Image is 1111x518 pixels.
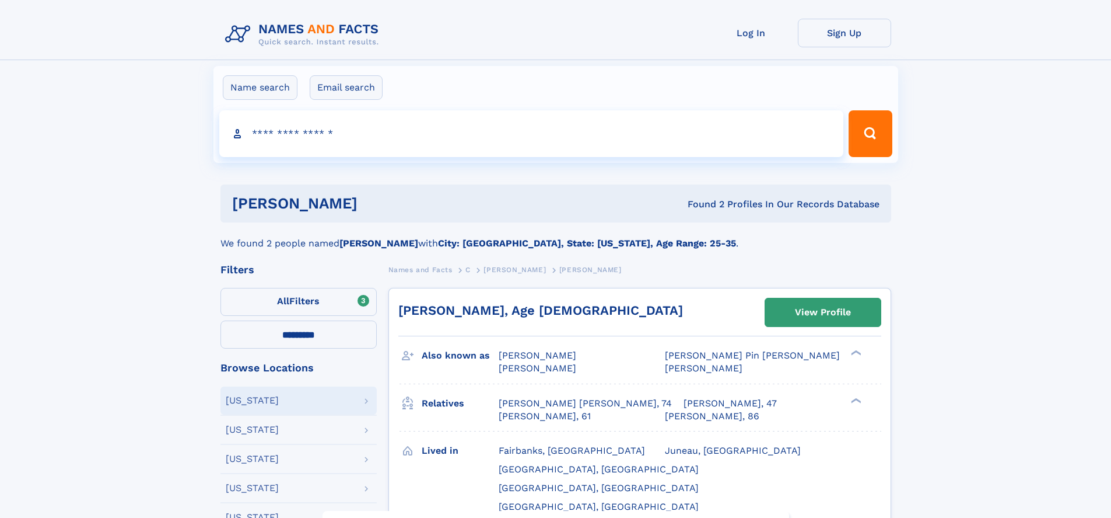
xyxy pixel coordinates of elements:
a: View Profile [765,298,881,326]
span: [PERSON_NAME] Pin [PERSON_NAME] [665,350,840,361]
span: [GEOGRAPHIC_DATA], [GEOGRAPHIC_DATA] [499,501,699,512]
div: We found 2 people named with . [220,223,891,251]
span: [PERSON_NAME] [559,266,622,274]
span: Juneau, [GEOGRAPHIC_DATA] [665,445,801,456]
h3: Also known as [422,346,499,366]
button: Search Button [849,110,892,157]
div: Found 2 Profiles In Our Records Database [523,198,879,211]
span: Fairbanks, [GEOGRAPHIC_DATA] [499,445,645,456]
a: Names and Facts [388,262,453,277]
div: Browse Locations [220,363,377,373]
a: [PERSON_NAME] [PERSON_NAME], 74 [499,397,672,410]
span: [GEOGRAPHIC_DATA], [GEOGRAPHIC_DATA] [499,482,699,493]
h3: Relatives [422,394,499,413]
b: [PERSON_NAME] [339,238,418,249]
a: [PERSON_NAME], 47 [684,397,777,410]
span: [PERSON_NAME] [483,266,546,274]
b: City: [GEOGRAPHIC_DATA], State: [US_STATE], Age Range: 25-35 [438,238,736,249]
h1: [PERSON_NAME] [232,196,523,211]
div: ❯ [848,349,862,357]
span: All [277,295,289,307]
div: View Profile [795,299,851,326]
div: Filters [220,265,377,275]
label: Name search [223,75,297,100]
div: [US_STATE] [226,484,279,493]
label: Email search [310,75,383,100]
a: [PERSON_NAME] [483,262,546,277]
a: [PERSON_NAME], 61 [499,410,591,423]
div: [US_STATE] [226,425,279,434]
a: [PERSON_NAME], Age [DEMOGRAPHIC_DATA] [398,303,683,318]
a: C [465,262,471,277]
h3: Lived in [422,441,499,461]
span: [GEOGRAPHIC_DATA], [GEOGRAPHIC_DATA] [499,464,699,475]
input: search input [219,110,844,157]
label: Filters [220,288,377,316]
a: Log In [705,19,798,47]
span: [PERSON_NAME] [665,363,742,374]
a: Sign Up [798,19,891,47]
span: [PERSON_NAME] [499,350,576,361]
div: [US_STATE] [226,454,279,464]
div: ❯ [848,397,862,404]
span: [PERSON_NAME] [499,363,576,374]
span: C [465,266,471,274]
div: [US_STATE] [226,396,279,405]
img: Logo Names and Facts [220,19,388,50]
a: [PERSON_NAME], 86 [665,410,759,423]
